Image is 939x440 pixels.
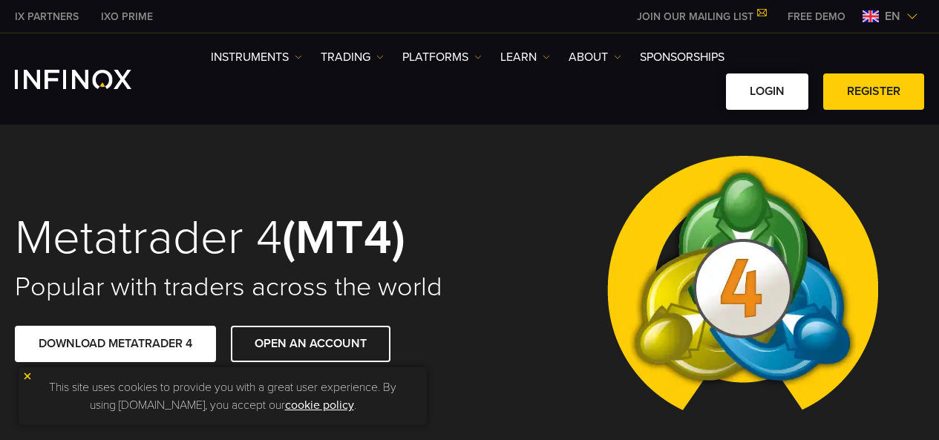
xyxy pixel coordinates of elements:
a: cookie policy [285,398,354,413]
strong: (MT4) [282,208,405,267]
a: Learn [500,48,550,66]
a: ABOUT [569,48,621,66]
img: yellow close icon [22,371,33,381]
h1: Metatrader 4 [15,213,451,263]
a: REGISTER [823,73,924,110]
a: TRADING [321,48,384,66]
a: INFINOX MENU [776,9,857,24]
h2: Popular with traders across the world [15,271,451,303]
a: INFINOX [4,9,90,24]
a: JOIN OUR MAILING LIST [626,10,776,23]
a: PLATFORMS [402,48,482,66]
p: This site uses cookies to provide you with a great user experience. By using [DOMAIN_NAME], you a... [26,375,419,418]
a: Instruments [211,48,302,66]
a: LOGIN [726,73,808,110]
a: OPEN AN ACCOUNT [231,326,390,362]
span: en [879,7,906,25]
a: INFINOX Logo [15,70,166,89]
a: SPONSORSHIPS [640,48,724,66]
a: DOWNLOAD METATRADER 4 [15,326,216,362]
a: INFINOX [90,9,164,24]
